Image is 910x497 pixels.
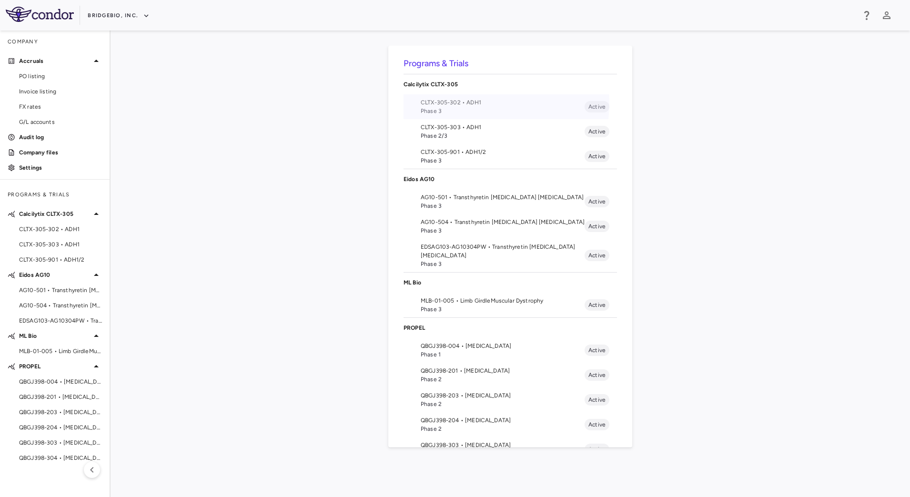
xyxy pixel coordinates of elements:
span: MLB-01-005 • Limb GirdleMuscular Dystrophy [19,347,102,355]
li: QBGJ398-201 • [MEDICAL_DATA]Phase 2Active [404,363,617,387]
span: AG10-501 • Transthyretin [MEDICAL_DATA] [MEDICAL_DATA] [19,286,102,294]
p: PROPEL [19,362,91,371]
div: PROPEL [404,318,617,338]
span: Phase 3 [421,202,585,210]
span: EDSAG103-AG10304PW • Transthyretin [MEDICAL_DATA] [MEDICAL_DATA] [421,243,585,260]
img: logo-full-SnFGN8VE.png [6,7,74,22]
span: Phase 2 [421,375,585,384]
span: PO listing [19,72,102,81]
span: Phase 3 [421,260,585,268]
span: CLTX-305-302 • ADH1 [421,98,585,107]
span: CLTX-305-303 • ADH1 [19,240,102,249]
span: QBGJ398-203 • [MEDICAL_DATA] [19,408,102,416]
span: Active [585,251,609,260]
p: Calcilytix CLTX-305 [19,210,91,218]
h6: Programs & Trials [404,57,617,70]
span: Active [585,371,609,379]
span: AG10-504 • Transthyretin [MEDICAL_DATA] [MEDICAL_DATA] [19,301,102,310]
span: CLTX-305-303 • ADH1 [421,123,585,132]
span: Phase 3 [421,107,585,115]
li: CLTX-305-901 • ADH1/2Phase 3Active [404,144,617,169]
p: ML Bio [404,278,617,287]
li: QBGJ398-303 • [MEDICAL_DATA]Active [404,437,617,462]
div: ML Bio [404,273,617,293]
li: MLB-01-005 • Limb GirdleMuscular DystrophyPhase 3Active [404,293,617,317]
span: CLTX-305-302 • ADH1 [19,225,102,233]
span: Phase 2 [421,400,585,408]
span: Active [585,197,609,206]
span: QBGJ398-004 • [MEDICAL_DATA] [19,377,102,386]
span: Active [585,420,609,429]
span: Invoice listing [19,87,102,96]
span: Phase 2 [421,425,585,433]
span: Active [585,152,609,161]
span: CLTX-305-901 • ADH1/2 [421,148,585,156]
span: Phase 3 [421,156,585,165]
li: QBGJ398-203 • [MEDICAL_DATA]Phase 2Active [404,387,617,412]
span: QBGJ398-303 • [MEDICAL_DATA] [421,441,585,449]
span: Active [585,346,609,355]
span: QBGJ398-204 • [MEDICAL_DATA] [19,423,102,432]
span: Phase 3 [421,305,585,314]
span: MLB-01-005 • Limb GirdleMuscular Dystrophy [421,296,585,305]
span: Phase 1 [421,350,585,359]
p: Audit log [19,133,102,142]
span: Active [585,127,609,136]
span: Active [585,445,609,454]
span: Active [585,102,609,111]
span: Active [585,222,609,231]
li: AG10-504 • Transthyretin [MEDICAL_DATA] [MEDICAL_DATA]Phase 3Active [404,214,617,239]
span: G/L accounts [19,118,102,126]
p: Calcilytix CLTX-305 [404,80,617,89]
span: QBGJ398-203 • [MEDICAL_DATA] [421,391,585,400]
span: FX rates [19,102,102,111]
p: ML Bio [19,332,91,340]
span: QBGJ398-201 • [MEDICAL_DATA] [19,393,102,401]
span: CLTX-305-901 • ADH1/2 [19,255,102,264]
span: QBGJ398-303 • [MEDICAL_DATA] [19,438,102,447]
li: QBGJ398-204 • [MEDICAL_DATA]Phase 2Active [404,412,617,437]
p: Eidos AG10 [404,175,617,183]
p: Company files [19,148,102,157]
div: Eidos AG10 [404,169,617,189]
span: Phase 2/3 [421,132,585,140]
span: EDSAG103-AG10304PW • Transthyretin [MEDICAL_DATA] [MEDICAL_DATA] [19,316,102,325]
span: Active [585,396,609,404]
span: QBGJ398-004 • [MEDICAL_DATA] [421,342,585,350]
span: QBGJ398-204 • [MEDICAL_DATA] [421,416,585,425]
li: CLTX-305-302 • ADH1Phase 3Active [404,94,617,119]
span: QBGJ398-201 • [MEDICAL_DATA] [421,366,585,375]
span: Phase 3 [421,226,585,235]
li: AG10-501 • Transthyretin [MEDICAL_DATA] [MEDICAL_DATA]Phase 3Active [404,189,617,214]
p: Settings [19,163,102,172]
span: AG10-501 • Transthyretin [MEDICAL_DATA] [MEDICAL_DATA] [421,193,585,202]
span: AG10-504 • Transthyretin [MEDICAL_DATA] [MEDICAL_DATA] [421,218,585,226]
p: Eidos AG10 [19,271,91,279]
li: CLTX-305-303 • ADH1Phase 2/3Active [404,119,617,144]
span: Active [585,301,609,309]
p: PROPEL [404,324,617,332]
span: QBGJ398-304 • [MEDICAL_DATA] [19,454,102,462]
div: Calcilytix CLTX-305 [404,74,617,94]
p: Accruals [19,57,91,65]
li: EDSAG103-AG10304PW • Transthyretin [MEDICAL_DATA] [MEDICAL_DATA]Phase 3Active [404,239,617,272]
button: BridgeBio, Inc. [88,8,150,23]
li: QBGJ398-004 • [MEDICAL_DATA]Phase 1Active [404,338,617,363]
